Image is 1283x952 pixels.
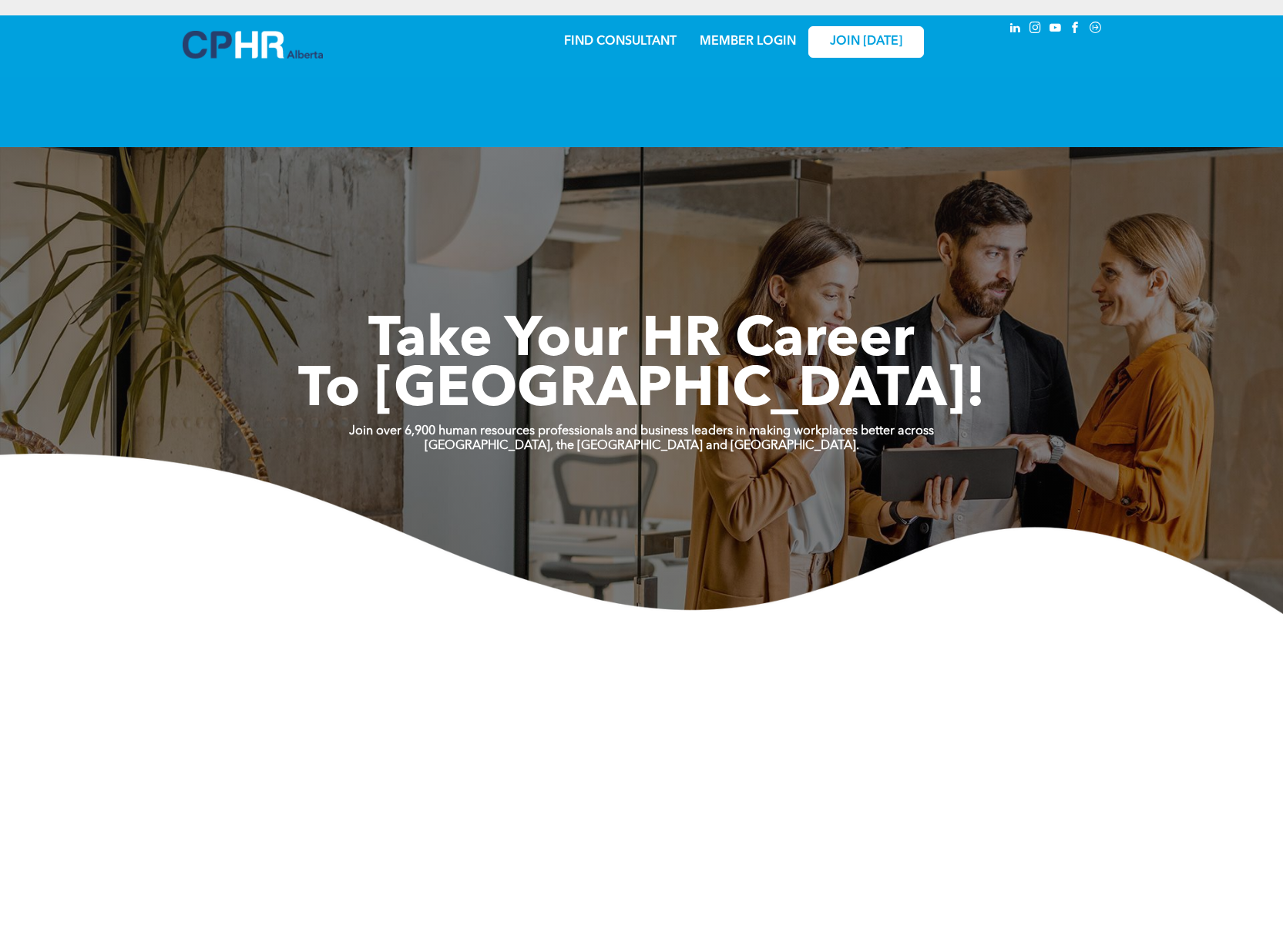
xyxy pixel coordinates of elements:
[1087,19,1104,40] a: Social network
[425,440,859,452] strong: [GEOGRAPHIC_DATA], the [GEOGRAPHIC_DATA] and [GEOGRAPHIC_DATA].
[368,313,915,369] span: Take Your HR Career
[1047,19,1064,40] a: youtube
[1007,19,1024,40] a: linkedin
[700,35,796,48] a: MEMBER LOGIN
[1067,19,1084,40] a: facebook
[808,26,924,58] a: JOIN [DATE]
[1027,19,1044,40] a: instagram
[830,35,902,49] span: JOIN [DATE]
[564,35,677,48] a: FIND CONSULTANT
[298,364,986,419] span: To [GEOGRAPHIC_DATA]!
[349,425,934,437] strong: Join over 6,900 human resources professionals and business leaders in making workplaces better ac...
[183,31,323,59] img: A blue and white logo for cp alberta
